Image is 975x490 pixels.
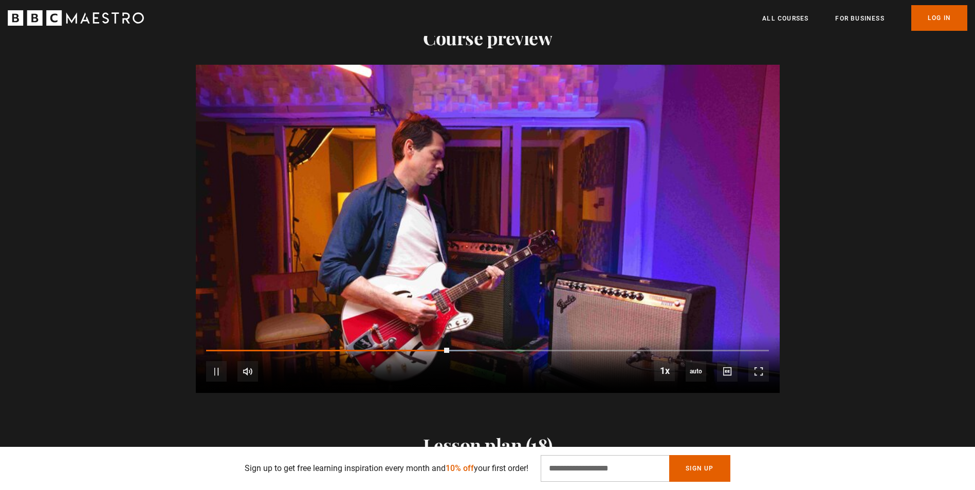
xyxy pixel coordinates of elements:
nav: Primary [762,5,967,31]
video-js: Video Player [196,65,780,393]
h2: Lesson plan (18) [288,434,687,456]
button: Captions [717,361,738,382]
button: Sign Up [669,455,730,482]
p: Sign up to get free learning inspiration every month and your first order! [245,462,528,475]
span: auto [686,361,706,382]
a: For business [835,13,884,24]
button: Pause [206,361,227,382]
button: Fullscreen [748,361,769,382]
div: Progress Bar [206,350,768,352]
svg: BBC Maestro [8,10,144,26]
h2: Course preview [196,27,780,48]
button: Playback Rate [654,361,675,381]
a: Log In [911,5,967,31]
span: 10% off [446,463,474,473]
div: Current quality: 720p [686,361,706,382]
a: All Courses [762,13,808,24]
button: Mute [237,361,258,382]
